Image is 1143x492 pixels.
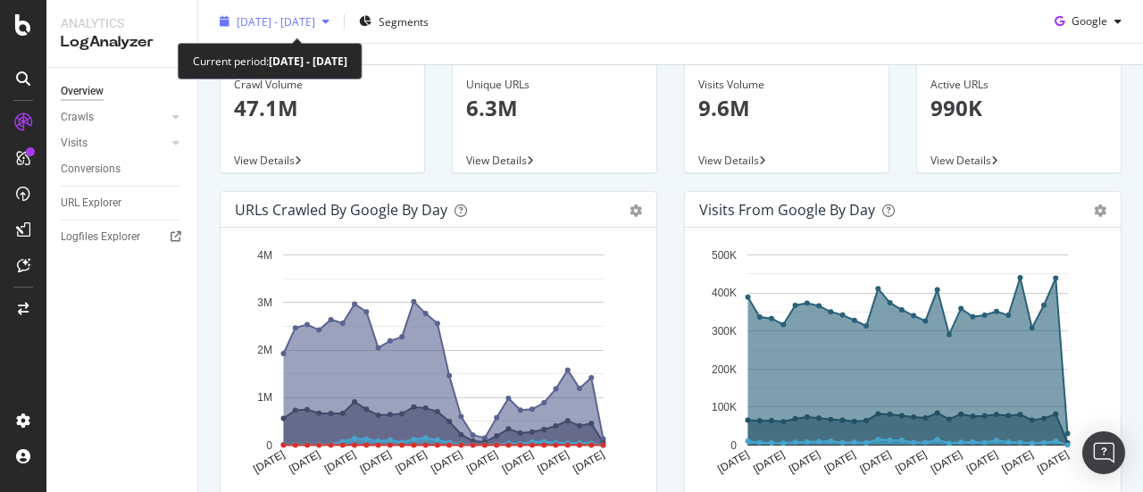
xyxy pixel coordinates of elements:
[1035,448,1071,476] text: [DATE]
[1082,431,1125,474] div: Open Intercom Messenger
[269,54,347,69] b: [DATE] - [DATE]
[234,77,411,93] div: Crawl Volume
[257,344,272,356] text: 2M
[61,160,121,179] div: Conversions
[235,201,447,219] div: URLs Crawled by Google by day
[787,448,822,476] text: [DATE]
[698,77,875,93] div: Visits Volume
[699,201,875,219] div: Visits from Google by day
[257,249,272,262] text: 4M
[358,448,394,476] text: [DATE]
[322,448,358,476] text: [DATE]
[61,160,185,179] a: Conversions
[61,32,183,53] div: LogAnalyzer
[466,153,527,168] span: View Details
[61,14,183,32] div: Analytics
[930,153,991,168] span: View Details
[352,7,436,36] button: Segments
[61,194,185,213] a: URL Explorer
[630,204,642,217] div: gear
[61,108,167,127] a: Crawls
[1072,13,1107,29] span: Google
[712,363,737,376] text: 200K
[712,288,737,300] text: 400K
[1000,448,1036,476] text: [DATE]
[61,134,167,153] a: Visits
[237,13,315,29] span: [DATE] - [DATE]
[235,242,636,490] svg: A chart.
[234,153,295,168] span: View Details
[715,448,751,476] text: [DATE]
[929,448,964,476] text: [DATE]
[466,77,643,93] div: Unique URLs
[61,228,185,246] a: Logfiles Explorer
[429,448,464,476] text: [DATE]
[257,392,272,404] text: 1M
[698,93,875,123] p: 9.6M
[1047,7,1129,36] button: Google
[61,194,121,213] div: URL Explorer
[61,108,94,127] div: Crawls
[61,134,88,153] div: Visits
[822,448,858,476] text: [DATE]
[193,51,347,71] div: Current period:
[379,13,429,29] span: Segments
[712,249,737,262] text: 500K
[730,439,737,452] text: 0
[251,448,287,476] text: [DATE]
[464,448,500,476] text: [DATE]
[393,448,429,476] text: [DATE]
[857,448,893,476] text: [DATE]
[61,82,104,101] div: Overview
[213,7,337,36] button: [DATE] - [DATE]
[536,448,571,476] text: [DATE]
[751,448,787,476] text: [DATE]
[61,228,140,246] div: Logfiles Explorer
[699,242,1100,490] svg: A chart.
[61,82,185,101] a: Overview
[257,296,272,309] text: 3M
[287,448,322,476] text: [DATE]
[234,93,411,123] p: 47.1M
[1094,204,1106,217] div: gear
[266,439,272,452] text: 0
[930,77,1107,93] div: Active URLs
[964,448,1000,476] text: [DATE]
[466,93,643,123] p: 6.3M
[571,448,606,476] text: [DATE]
[712,401,737,413] text: 100K
[893,448,929,476] text: [DATE]
[500,448,536,476] text: [DATE]
[698,153,759,168] span: View Details
[930,93,1107,123] p: 990K
[712,325,737,338] text: 300K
